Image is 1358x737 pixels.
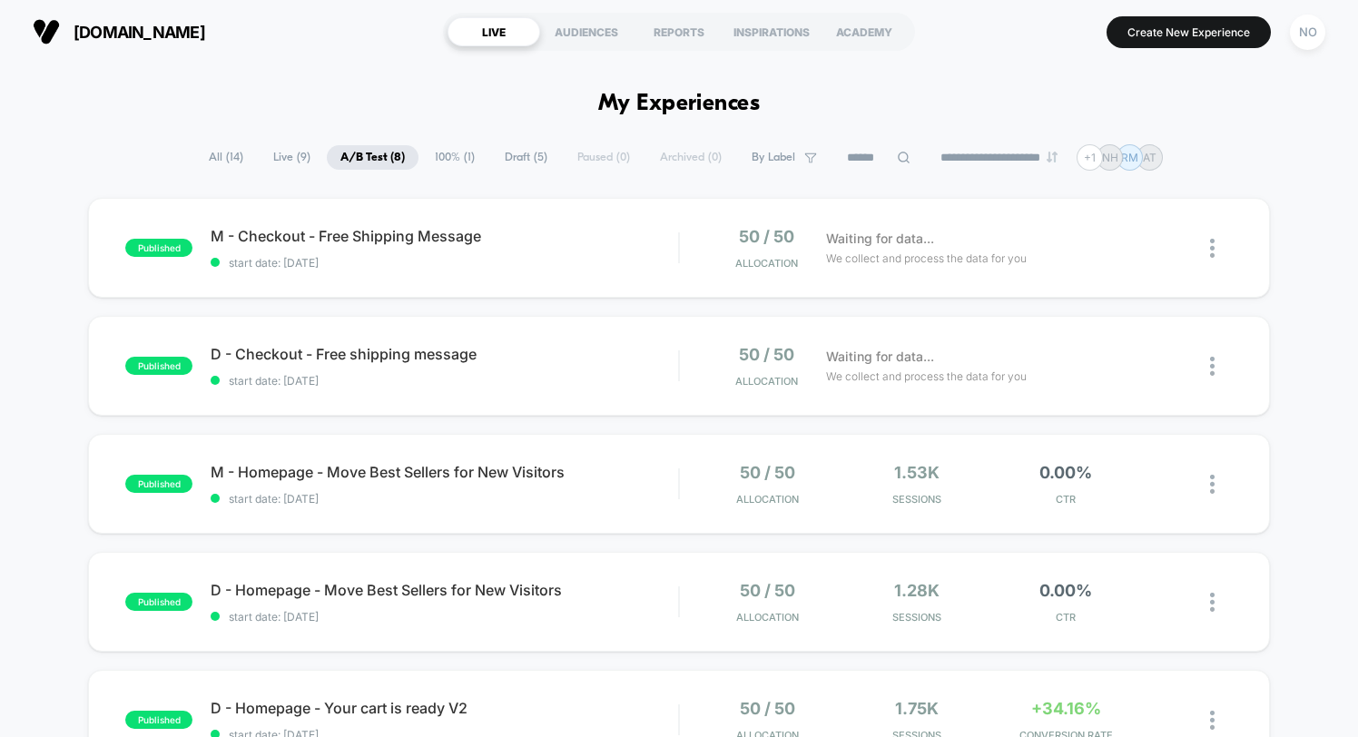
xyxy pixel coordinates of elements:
span: CTR [996,611,1136,624]
span: 1.75k [895,699,939,718]
span: We collect and process the data for you [826,250,1027,267]
span: Allocation [735,257,798,270]
span: D - Homepage - Move Best Sellers for New Visitors [211,581,678,599]
button: Create New Experience [1107,16,1271,48]
span: published [125,593,192,611]
span: Sessions [847,493,987,506]
h1: My Experiences [598,91,761,117]
span: published [125,357,192,375]
span: By Label [752,151,795,164]
span: start date: [DATE] [211,610,678,624]
div: LIVE [448,17,540,46]
button: [DOMAIN_NAME] [27,17,211,46]
span: 50 / 50 [739,227,794,246]
img: close [1210,239,1215,258]
span: A/B Test ( 8 ) [327,145,418,170]
img: close [1210,593,1215,612]
span: published [125,711,192,729]
span: 50 / 50 [740,699,795,718]
span: Allocation [736,611,799,624]
span: 1.53k [894,463,940,482]
span: M - Checkout - Free Shipping Message [211,227,678,245]
div: NO [1290,15,1325,50]
span: +34.16% [1031,699,1101,718]
span: start date: [DATE] [211,374,678,388]
span: 1.28k [894,581,940,600]
img: close [1210,711,1215,730]
span: 100% ( 1 ) [421,145,488,170]
div: AUDIENCES [540,17,633,46]
div: INSPIRATIONS [725,17,818,46]
span: start date: [DATE] [211,256,678,270]
span: 0.00% [1039,463,1092,482]
span: published [125,475,192,493]
span: Draft ( 5 ) [491,145,561,170]
span: 50 / 50 [740,463,795,482]
div: + 1 [1077,144,1103,171]
span: Sessions [847,611,987,624]
img: close [1210,475,1215,494]
img: end [1047,152,1058,162]
span: Allocation [736,493,799,506]
span: Waiting for data... [826,229,934,249]
span: Allocation [735,375,798,388]
span: D - Checkout - Free shipping message [211,345,678,363]
span: 50 / 50 [739,345,794,364]
span: Live ( 9 ) [260,145,324,170]
span: start date: [DATE] [211,492,678,506]
span: 0.00% [1039,581,1092,600]
span: We collect and process the data for you [826,368,1027,385]
p: NH [1102,151,1118,164]
button: NO [1284,14,1331,51]
span: published [125,239,192,257]
p: AT [1143,151,1156,164]
span: Waiting for data... [826,347,934,367]
span: [DOMAIN_NAME] [74,23,205,42]
span: 50 / 50 [740,581,795,600]
span: CTR [996,493,1136,506]
div: REPORTS [633,17,725,46]
div: ACADEMY [818,17,910,46]
img: Visually logo [33,18,60,45]
span: M - Homepage - Move Best Sellers for New Visitors [211,463,678,481]
p: RM [1121,151,1138,164]
span: D - Homepage - Your cart is ready V2 [211,699,678,717]
img: close [1210,357,1215,376]
span: All ( 14 ) [195,145,257,170]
